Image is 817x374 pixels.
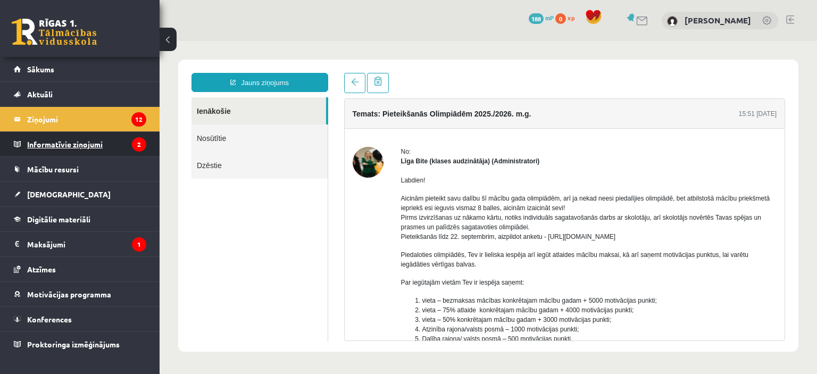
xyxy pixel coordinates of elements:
[14,132,146,156] a: Informatīvie ziņojumi2
[27,107,146,131] legend: Ziņojumi
[263,255,618,264] li: vieta – bezmaksas mācības konkrētajam mācību gadam + 5000 motivācijas punkti;
[27,264,56,274] span: Atzīmes
[27,289,111,299] span: Motivācijas programma
[241,237,618,246] p: Par iegūtajām vietām Tev ir iespēja saņemt:
[27,89,53,99] span: Aktuāli
[263,274,618,284] li: vieta – 50% konkrētajam mācību gadam + 3000 motivācijas punkti;
[132,137,146,152] i: 2
[27,189,111,199] span: [DEMOGRAPHIC_DATA]
[579,68,617,78] div: 15:51 [DATE]
[241,135,618,144] p: Labdien!
[667,16,678,27] img: Roberts Zariņš
[241,209,618,228] p: Piedaloties olimpiādēs, Tev ir lieliska iespēja arī iegūt atlaides mācību maksai, kā arī saņemt m...
[27,339,120,349] span: Proktoringa izmēģinājums
[529,13,554,22] a: 188 mP
[193,106,224,137] img: Līga Bite (klases audzinātāja)
[14,282,146,306] a: Motivācijas programma
[14,157,146,181] a: Mācību resursi
[241,106,618,115] div: No:
[32,32,169,51] a: Jauns ziņojums
[14,182,146,206] a: [DEMOGRAPHIC_DATA]
[14,332,146,356] a: Proktoringa izmēģinājums
[132,237,146,252] i: 1
[545,13,554,22] span: mP
[12,19,97,45] a: Rīgas 1. Tālmācības vidusskola
[263,264,618,274] li: vieta – 75% atlaide konkrētajam mācību gadam + 4000 motivācijas punkti;
[131,112,146,127] i: 12
[27,164,79,174] span: Mācību resursi
[32,111,168,138] a: Dzēstie
[14,57,146,81] a: Sākums
[263,293,618,303] li: Dalība rajona/ valsts posmā – 500 motivācijas punkti.
[27,132,146,156] legend: Informatīvie ziņojumi
[14,257,146,281] a: Atzīmes
[14,82,146,106] a: Aktuāli
[568,13,574,22] span: xp
[241,117,380,124] strong: Līga Bite (klases audzinātāja) (Administratori)
[27,232,146,256] legend: Maksājumi
[27,214,90,224] span: Digitālie materiāli
[27,64,54,74] span: Sākums
[529,13,544,24] span: 188
[27,314,72,324] span: Konferences
[241,153,618,201] p: Aicinām pieteikt savu dalību šī mācību gada olimpiādēm, arī ja nekad neesi piedalījies olimpiādē,...
[193,69,372,77] h4: Temats: Pieteikšanās Olimpiādēm 2025./2026. m.g.
[14,307,146,331] a: Konferences
[14,107,146,131] a: Ziņojumi12
[14,232,146,256] a: Maksājumi1
[32,84,168,111] a: Nosūtītie
[685,15,751,26] a: [PERSON_NAME]
[32,56,166,84] a: Ienākošie
[14,207,146,231] a: Digitālie materiāli
[555,13,580,22] a: 0 xp
[555,13,566,24] span: 0
[263,284,618,293] li: Atzinība rajona/valsts posmā – 1000 motivācijas punkti;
